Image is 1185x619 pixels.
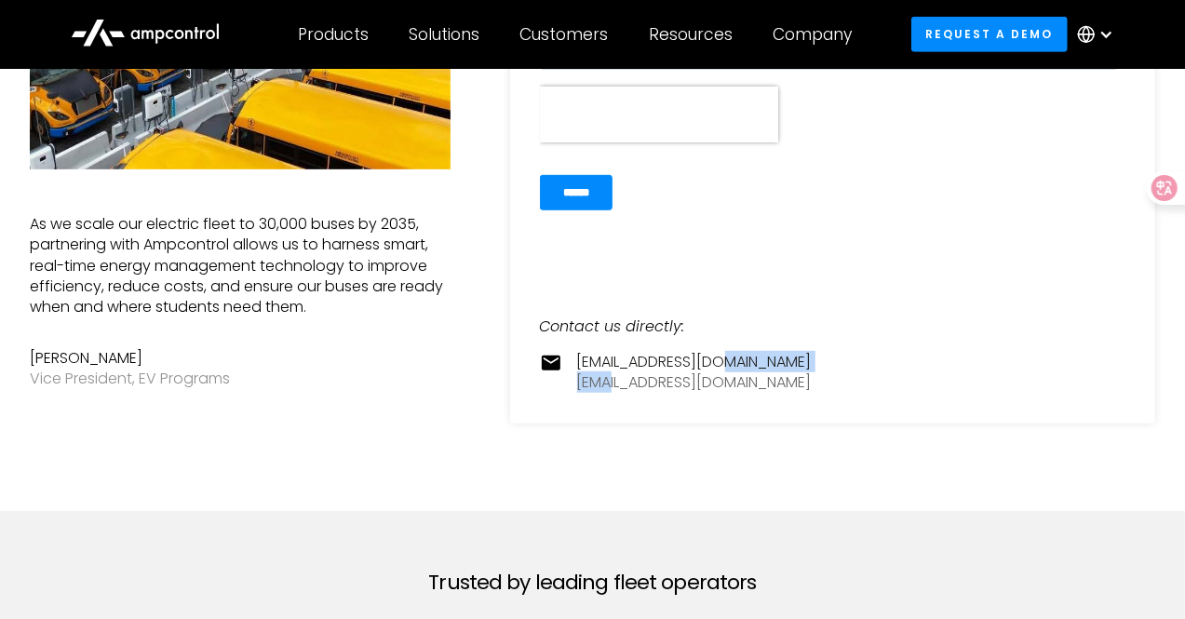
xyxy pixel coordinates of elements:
[773,24,852,45] div: Company
[30,208,451,270] p: "We believe Ampcontrol's innovative AI-driven platform offers the tools we need to optimize and m...
[30,321,451,342] div: Head of Software at [GEOGRAPHIC_DATA]
[911,17,1068,51] a: Request a demo
[540,316,1125,337] div: Contact us directly:
[577,372,812,393] a: [EMAIL_ADDRESS][DOMAIN_NAME]
[428,571,756,595] h2: Trusted by leading fleet operators
[409,24,479,45] div: Solutions
[649,24,733,45] div: Resources
[577,352,812,372] a: [EMAIL_ADDRESS][DOMAIN_NAME]
[293,76,382,94] span: Phone number
[298,24,369,45] div: Products
[520,24,609,45] div: Customers
[30,300,451,320] div: [PERSON_NAME] Starepravo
